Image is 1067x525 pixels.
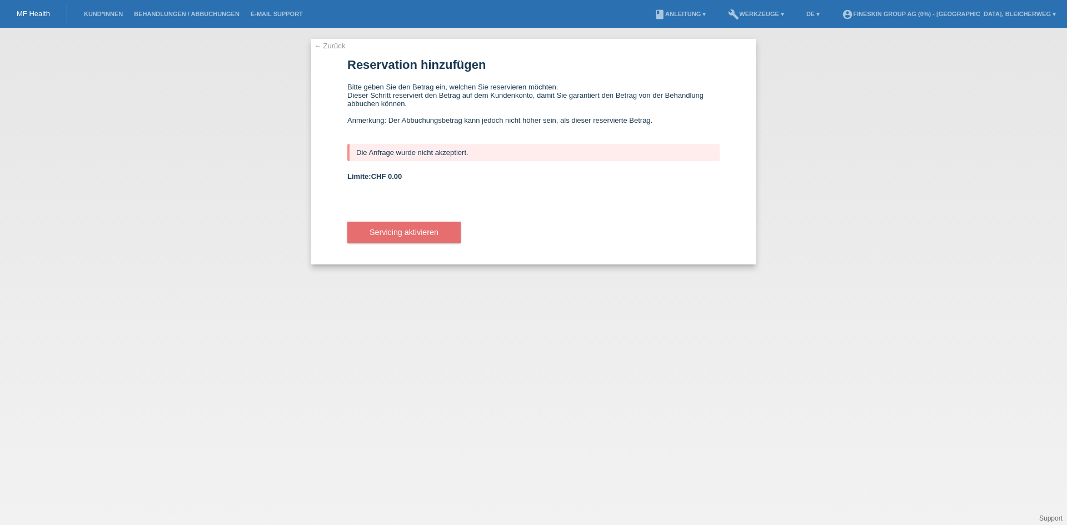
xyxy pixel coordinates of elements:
i: account_circle [842,9,853,20]
b: Limite: [347,172,402,181]
h1: Reservation hinzufügen [347,58,720,72]
a: DE ▾ [801,11,825,17]
div: Die Anfrage wurde nicht akzeptiert. [347,144,720,161]
a: Behandlungen / Abbuchungen [128,11,245,17]
a: buildWerkzeuge ▾ [722,11,790,17]
div: Bitte geben Sie den Betrag ein, welchen Sie reservieren möchten. Dieser Schritt reserviert den Be... [347,83,720,133]
button: Servicing aktivieren [347,222,461,243]
span: CHF 0.00 [371,172,402,181]
a: ← Zurück [314,42,345,50]
i: build [728,9,739,20]
i: book [654,9,665,20]
a: MF Health [17,9,50,18]
a: Kund*innen [78,11,128,17]
a: E-Mail Support [245,11,308,17]
span: Servicing aktivieren [370,228,438,237]
a: bookAnleitung ▾ [649,11,711,17]
a: Support [1039,514,1063,522]
a: account_circleFineSkin Group AG (0%) - [GEOGRAPHIC_DATA], Bleicherweg ▾ [836,11,1061,17]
